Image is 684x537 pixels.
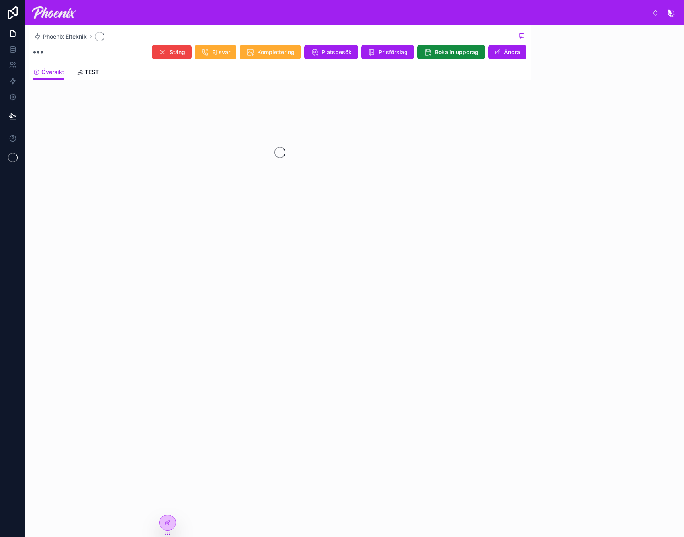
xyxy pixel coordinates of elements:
[240,45,301,59] button: Komplettering
[41,68,64,76] span: Översikt
[212,48,230,56] span: Ej svar
[488,45,526,59] button: Ändra
[152,45,192,59] button: Stäng
[304,45,358,59] button: Platsbesök
[33,33,87,41] a: Phoenix Elteknik
[32,6,76,19] img: App logo
[379,48,408,56] span: Prisförslag
[77,65,99,81] a: TEST
[322,48,352,56] span: Platsbesök
[417,45,485,59] button: Boka in uppdrag
[435,48,479,56] span: Boka in uppdrag
[85,68,99,76] span: TEST
[257,48,295,56] span: Komplettering
[170,48,185,56] span: Stäng
[83,11,652,14] div: scrollable content
[43,33,87,41] span: Phoenix Elteknik
[361,45,414,59] button: Prisförslag
[33,65,64,80] a: Översikt
[195,45,236,59] button: Ej svar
